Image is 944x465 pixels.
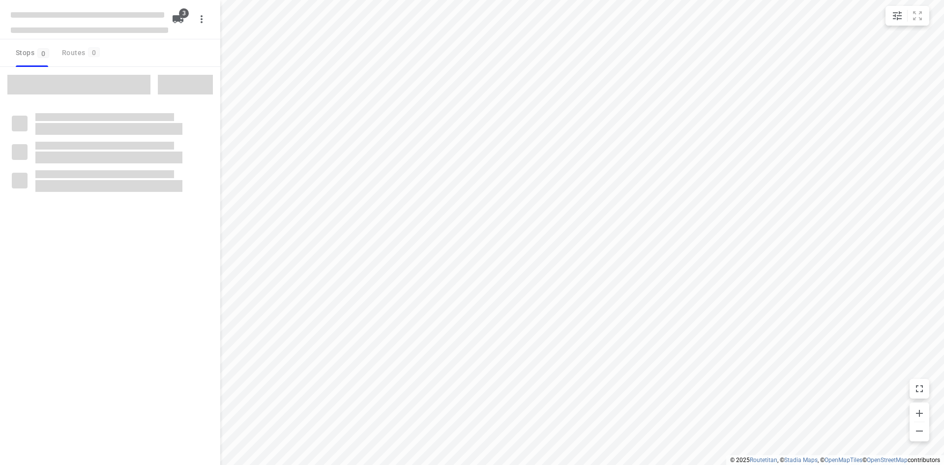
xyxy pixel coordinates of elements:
[750,457,777,464] a: Routetitan
[887,6,907,26] button: Map settings
[784,457,818,464] a: Stadia Maps
[885,6,929,26] div: small contained button group
[825,457,862,464] a: OpenMapTiles
[867,457,908,464] a: OpenStreetMap
[730,457,940,464] li: © 2025 , © , © © contributors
